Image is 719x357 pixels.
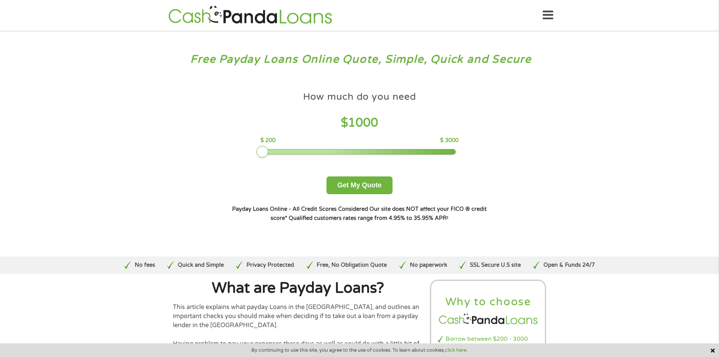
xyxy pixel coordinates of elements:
[326,176,393,194] button: Get My Quote
[317,261,387,269] p: Free, No Obligation Quote
[348,116,378,130] span: 1000
[178,261,224,269] p: Quick and Simple
[166,5,334,26] img: GetLoanNow Logo
[260,115,459,131] h4: $
[543,261,595,269] p: Open & Funds 24/7
[271,206,487,221] strong: Our site does NOT affect your FICO ® credit score*
[173,281,423,296] h1: What are Payday Loans?
[289,215,448,221] strong: Qualified customers rates range from 4.95% to 35.95% APR¹
[232,206,368,212] strong: Payday Loans Online - All Credit Scores Considered
[470,261,521,269] p: SSL Secure U.S site
[135,261,155,269] p: No fees
[437,295,539,309] h2: Why to choose
[260,136,276,145] p: $ 200
[303,91,416,103] h4: How much do you need
[437,335,539,343] li: Borrow between $200 - 3000
[173,303,423,330] p: This article explains what payday Loans in the [GEOGRAPHIC_DATA], and outlines an important check...
[445,347,468,353] a: click here.
[440,136,459,145] p: $ 3000
[251,348,468,353] span: By continuing to use this site, you agree to the use of cookies. To learn about cookies,
[246,261,294,269] p: Privacy Protected
[22,53,697,66] h3: Free Payday Loans Online Quote, Simple, Quick and Secure
[410,261,447,269] p: No paperwork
